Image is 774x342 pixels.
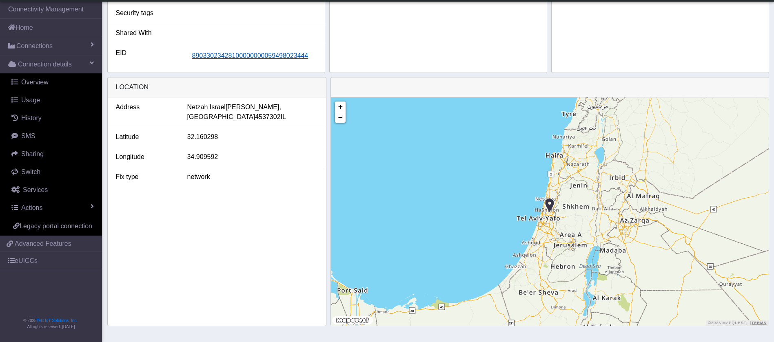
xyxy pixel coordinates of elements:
[226,102,281,112] span: [PERSON_NAME],
[280,112,286,122] span: IL
[3,127,102,145] a: SMS
[3,73,102,91] a: Overview
[187,102,226,112] span: Netzah Israel
[181,152,324,162] div: 34.909592
[21,150,44,157] span: Sharing
[255,112,280,122] span: 4537302
[752,321,767,325] a: Terms
[16,41,53,51] span: Connections
[110,28,181,38] div: Shared With
[3,109,102,127] a: History
[110,48,181,64] div: EID
[335,101,346,112] a: Zoom in
[187,48,314,64] button: 89033023428100000000059498023444
[181,172,324,182] div: network
[110,172,181,182] div: Fix type
[110,102,181,122] div: Address
[37,318,78,323] a: Telit IoT Solutions, Inc.
[21,204,42,211] span: Actions
[15,239,71,249] span: Advanced Features
[21,79,49,86] span: Overview
[706,320,768,326] div: ©2025 MapQuest, |
[3,91,102,109] a: Usage
[21,168,40,175] span: Switch
[110,132,181,142] div: Latitude
[335,112,346,123] a: Zoom out
[3,181,102,199] a: Services
[3,163,102,181] a: Switch
[21,97,40,104] span: Usage
[187,112,255,122] span: [GEOGRAPHIC_DATA]
[192,52,308,59] span: 89033023428100000000059498023444
[110,152,181,162] div: Longitude
[21,132,35,139] span: SMS
[23,186,48,193] span: Services
[3,145,102,163] a: Sharing
[18,60,72,69] span: Connection details
[108,77,326,97] div: LOCATION
[3,199,102,217] a: Actions
[20,223,92,229] span: Legacy portal connection
[110,8,181,18] div: Security tags
[181,132,324,142] div: 32.160298
[21,115,42,121] span: History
